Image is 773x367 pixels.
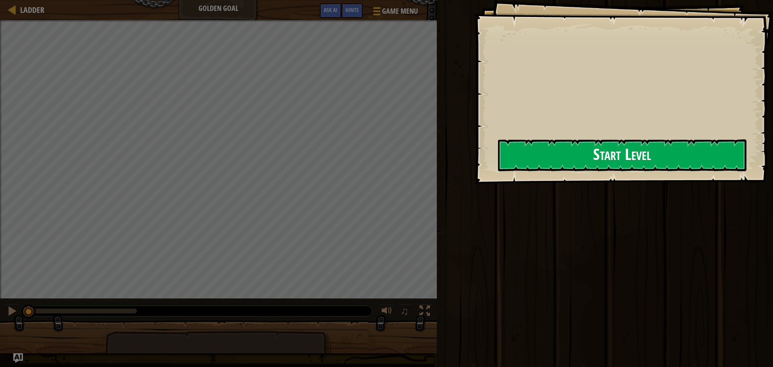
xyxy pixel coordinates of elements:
button: Toggle fullscreen [417,304,433,320]
button: Adjust volume [379,304,395,320]
button: Game Menu [367,3,423,22]
span: Game Menu [382,6,418,17]
a: Ladder [16,4,44,15]
span: Ladder [20,4,44,15]
span: Ask AI [324,6,337,14]
span: Hints [345,6,359,14]
button: ♫ [399,304,413,320]
button: Start Level [498,139,746,171]
span: ♫ [401,305,409,317]
button: Ctrl + P: Pause [4,304,20,320]
button: Ask AI [320,3,341,18]
button: Ask AI [13,353,23,363]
